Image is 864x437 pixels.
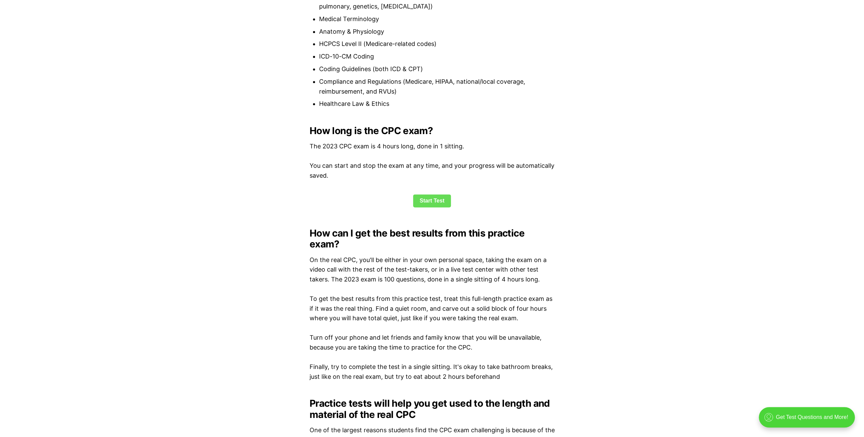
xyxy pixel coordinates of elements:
li: Medical Terminology [319,14,555,24]
p: On the real CPC, you'll be either in your own personal space, taking the exam on a video call wit... [310,255,555,285]
h2: How long is the CPC exam? [310,125,555,136]
li: ICD-10-CM Coding [319,52,555,62]
li: Coding Guidelines (both ICD & CPT) [319,64,555,74]
h2: Practice tests will help you get used to the length and material of the real CPC [310,398,555,420]
p: The 2023 CPC exam is 4 hours long, done in 1 sitting. [310,142,555,151]
p: You can start and stop the exam at any time, and your progress will be automatically saved. [310,161,555,181]
p: Finally, try to complete the test in a single sitting. It's okay to take bathroom breaks, just li... [310,362,555,382]
li: Compliance and Regulations (Medicare, HIPAA, national/local coverage, reimbursement, and RVUs) [319,77,555,97]
li: HCPCS Level II (Medicare-related codes) [319,39,555,49]
li: Anatomy & Physiology [319,27,555,37]
p: To get the best results from this practice test, treat this full-length practice exam as if it wa... [310,294,555,323]
iframe: portal-trigger [753,404,864,437]
a: Start Test [413,194,451,207]
li: Healthcare Law & Ethics [319,99,555,109]
p: Turn off your phone and let friends and family know that you will be unavailable, because you are... [310,333,555,353]
h2: How can I get the best results from this practice exam? [310,228,555,249]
